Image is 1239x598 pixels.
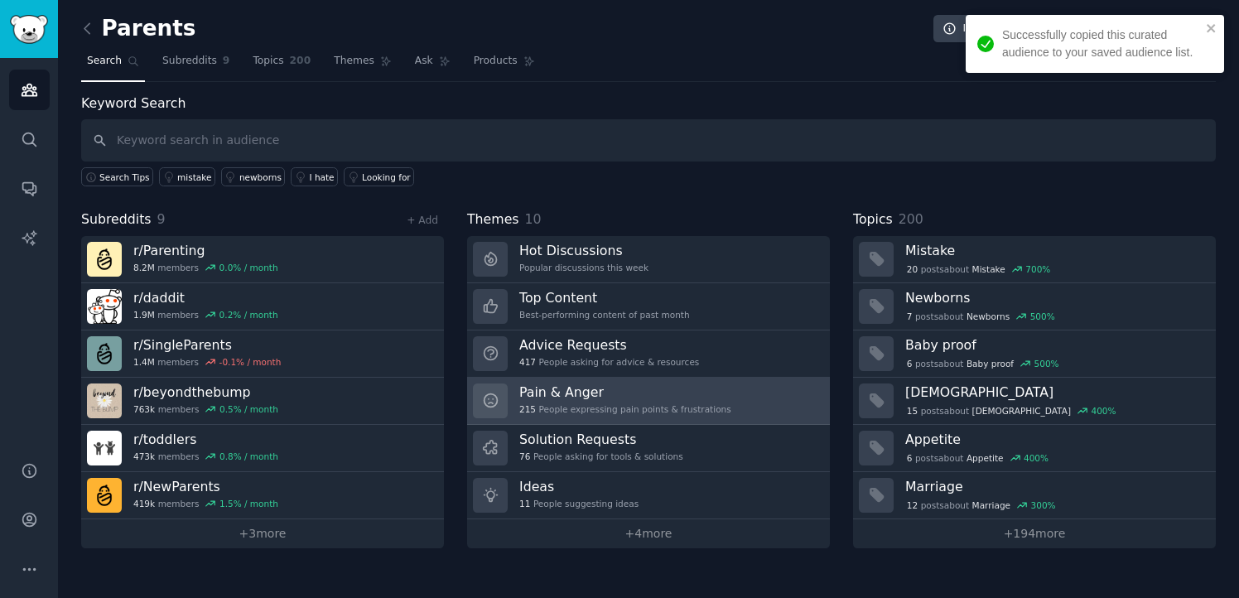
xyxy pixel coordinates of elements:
div: members [133,309,278,321]
a: mistake [159,167,215,186]
span: Topics [253,54,283,69]
img: NewParents [87,478,122,513]
a: r/NewParents419kmembers1.5% / month [81,472,444,519]
div: members [133,403,278,415]
a: Search [81,48,145,82]
span: 6 [907,452,913,464]
span: Baby proof [967,358,1014,369]
span: 763k [133,403,155,415]
h3: r/ NewParents [133,478,278,495]
span: Newborns [967,311,1010,322]
div: newborns [239,171,282,183]
h3: Pain & Anger [519,383,731,401]
div: Best-performing content of past month [519,309,690,321]
span: 11 [519,498,530,509]
div: members [133,451,278,462]
span: 417 [519,356,536,368]
h3: r/ toddlers [133,431,278,448]
h3: r/ beyondthebump [133,383,278,401]
div: members [133,498,278,509]
div: post s about [905,262,1052,277]
span: 9 [223,54,230,69]
a: Newborns7postsaboutNewborns500% [853,283,1216,330]
h3: Ideas [519,478,639,495]
span: 20 [907,263,918,275]
h3: Appetite [905,431,1204,448]
a: Solution Requests76People asking for tools & solutions [467,425,830,472]
div: post s about [905,309,1056,324]
div: 500 % [1030,311,1055,322]
h3: Baby proof [905,336,1204,354]
div: People suggesting ideas [519,498,639,509]
span: Topics [853,210,893,230]
div: -0.1 % / month [219,356,282,368]
a: r/Parenting8.2Mmembers0.0% / month [81,236,444,283]
h3: r/ SingleParents [133,336,281,354]
img: beyondthebump [87,383,122,418]
a: Ideas11People suggesting ideas [467,472,830,519]
div: 400 % [1091,405,1116,417]
span: Themes [467,210,519,230]
span: Appetite [967,452,1004,464]
a: Subreddits9 [157,48,235,82]
span: Products [474,54,518,69]
h3: Top Content [519,289,690,306]
span: 473k [133,451,155,462]
img: GummySearch logo [10,15,48,44]
span: Themes [334,54,374,69]
a: r/daddit1.9Mmembers0.2% / month [81,283,444,330]
a: Hot DiscussionsPopular discussions this week [467,236,830,283]
span: Search [87,54,122,69]
a: Pain & Anger215People expressing pain points & frustrations [467,378,830,425]
h3: r/ daddit [133,289,278,306]
div: People expressing pain points & frustrations [519,403,731,415]
div: 1.5 % / month [219,498,278,509]
div: Successfully copied this curated audience to your saved audience list. [1002,27,1201,61]
a: Advice Requests417People asking for advice & resources [467,330,830,378]
h3: [DEMOGRAPHIC_DATA] [905,383,1204,401]
a: r/SingleParents1.4Mmembers-0.1% / month [81,330,444,378]
span: 1.4M [133,356,155,368]
span: Subreddits [162,54,217,69]
a: Appetite6postsaboutAppetite400% [853,425,1216,472]
a: Marriage12postsaboutMarriage300% [853,472,1216,519]
div: post s about [905,498,1057,513]
div: People asking for tools & solutions [519,451,683,462]
a: I hate [291,167,338,186]
div: post s about [905,403,1117,418]
img: toddlers [87,431,122,465]
div: Popular discussions this week [519,262,648,273]
div: 700 % [1025,263,1050,275]
h3: Mistake [905,242,1204,259]
h2: Parents [81,16,195,42]
span: 419k [133,498,155,509]
div: post s about [905,451,1050,465]
img: SingleParents [87,336,122,371]
a: +194more [853,519,1216,548]
div: 0.2 % / month [219,309,278,321]
span: 7 [907,311,913,322]
a: Products [468,48,541,82]
a: newborns [221,167,286,186]
span: 10 [525,211,542,227]
a: Info [933,15,995,43]
div: 400 % [1024,452,1049,464]
span: 15 [907,405,918,417]
span: Ask [415,54,433,69]
div: Looking for [362,171,411,183]
h3: r/ Parenting [133,242,278,259]
div: 0.0 % / month [219,262,278,273]
a: Top ContentBest-performing content of past month [467,283,830,330]
h3: Newborns [905,289,1204,306]
a: r/toddlers473kmembers0.8% / month [81,425,444,472]
span: 9 [157,211,166,227]
div: post s about [905,356,1060,371]
button: Search Tips [81,167,153,186]
span: 1.9M [133,309,155,321]
span: [DEMOGRAPHIC_DATA] [972,405,1071,417]
a: Themes [328,48,398,82]
span: 12 [907,499,918,511]
span: 215 [519,403,536,415]
input: Keyword search in audience [81,119,1216,162]
a: [DEMOGRAPHIC_DATA]15postsabout[DEMOGRAPHIC_DATA]400% [853,378,1216,425]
